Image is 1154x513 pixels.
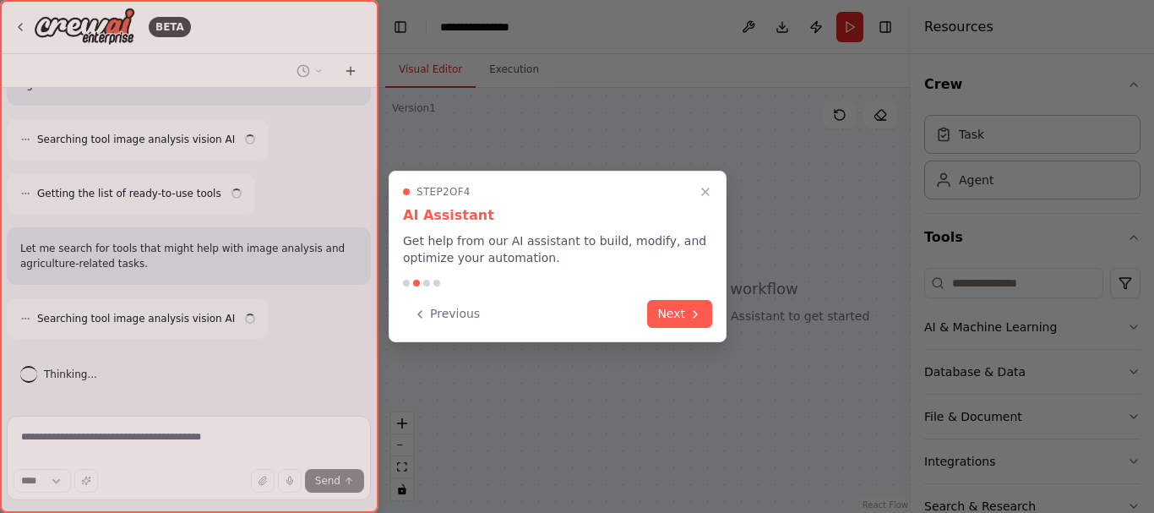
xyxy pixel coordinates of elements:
[647,300,712,328] button: Next
[389,15,412,39] button: Hide left sidebar
[403,205,712,226] h3: AI Assistant
[416,185,471,199] span: Step 2 of 4
[403,232,712,266] p: Get help from our AI assistant to build, modify, and optimize your automation.
[403,300,490,328] button: Previous
[695,182,716,202] button: Close walkthrough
